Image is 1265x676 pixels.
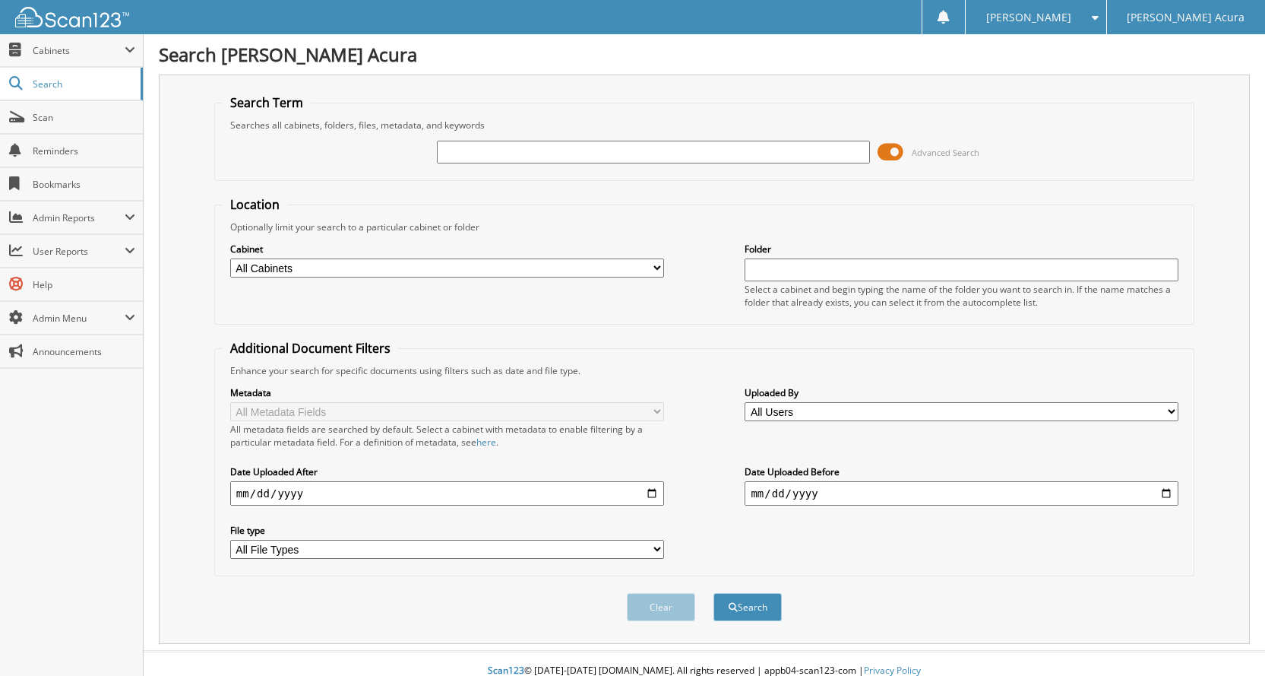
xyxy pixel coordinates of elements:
span: Help [33,278,135,291]
img: scan123-logo-white.svg [15,7,129,27]
h1: Search [PERSON_NAME] Acura [159,42,1250,67]
label: Metadata [230,386,664,399]
span: User Reports [33,245,125,258]
div: Searches all cabinets, folders, files, metadata, and keywords [223,119,1186,132]
input: start [230,481,664,506]
legend: Additional Document Filters [223,340,398,357]
label: Uploaded By [745,386,1178,399]
span: Search [33,78,133,90]
div: Select a cabinet and begin typing the name of the folder you want to search in. If the name match... [745,283,1178,309]
button: Search [713,593,782,621]
span: Scan [33,111,135,124]
span: [PERSON_NAME] [986,13,1071,22]
input: end [745,481,1178,506]
span: Cabinets [33,44,125,57]
div: Optionally limit your search to a particular cabinet or folder [223,221,1186,233]
span: [PERSON_NAME] Acura [1127,13,1244,22]
legend: Search Term [223,94,311,111]
label: Date Uploaded After [230,465,664,478]
div: All metadata fields are searched by default. Select a cabinet with metadata to enable filtering b... [230,423,664,449]
span: Bookmarks [33,178,135,191]
span: Admin Reports [33,211,125,224]
div: Enhance your search for specific documents using filters such as date and file type. [223,364,1186,377]
span: Announcements [33,345,135,358]
a: here [476,436,496,449]
label: Folder [745,243,1178,255]
legend: Location [223,196,287,213]
span: Advanced Search [912,147,979,158]
button: Clear [627,593,695,621]
label: Date Uploaded Before [745,465,1178,478]
span: Reminders [33,144,135,157]
span: Admin Menu [33,312,125,325]
label: Cabinet [230,243,664,255]
label: File type [230,524,664,537]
